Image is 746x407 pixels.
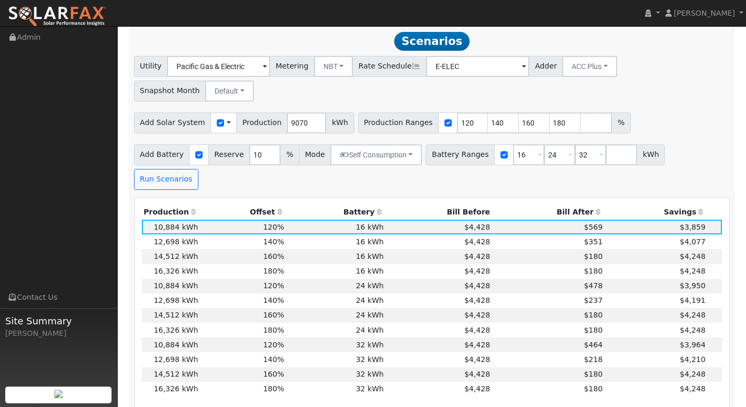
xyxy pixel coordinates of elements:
span: $4,428 [464,267,490,275]
td: 16 kWh [286,249,385,264]
span: $180 [584,326,603,334]
span: $569 [584,223,603,231]
span: $4,428 [464,281,490,290]
span: $4,428 [464,326,490,334]
td: 32 kWh [286,337,385,352]
span: Snapshot Month [134,81,206,101]
button: Run Scenarios [134,169,198,190]
button: Self Consumption [330,144,422,165]
span: 120% [263,281,284,290]
span: Mode [299,144,331,165]
span: $4,428 [464,370,490,378]
span: 180% [263,385,284,393]
span: % [280,144,299,165]
span: $180 [584,311,603,319]
td: 16 kWh [286,220,385,234]
button: Default [205,81,254,101]
span: $4,428 [464,311,490,319]
td: 32 kWh [286,382,385,397]
span: $4,077 [680,238,705,246]
td: 24 kWh [286,323,385,337]
span: $4,210 [680,355,705,364]
span: $478 [584,281,603,290]
span: 160% [263,252,284,261]
td: 12,698 kWh [142,352,200,367]
span: $180 [584,267,603,275]
span: $3,964 [680,341,705,349]
td: 10,884 kWh [142,279,200,293]
td: 14,512 kWh [142,367,200,382]
span: kWh [326,112,354,133]
button: NBT [314,56,353,77]
td: 16 kWh [286,234,385,249]
span: 140% [263,296,284,304]
span: $218 [584,355,603,364]
span: $180 [584,385,603,393]
span: $4,191 [680,296,705,304]
td: 24 kWh [286,308,385,323]
span: Add Solar System [134,112,211,133]
span: Add Battery [134,144,190,165]
span: $464 [584,341,603,349]
td: 16,326 kWh [142,382,200,397]
td: 16 kWh [286,264,385,279]
th: Bill After [492,205,605,220]
span: Rate Schedule [352,56,427,77]
span: 180% [263,267,284,275]
th: Bill Before [386,205,492,220]
span: Scenarios [394,32,469,51]
span: $4,428 [464,341,490,349]
span: 120% [263,341,284,349]
td: 32 kWh [286,352,385,367]
span: Savings [664,208,696,216]
td: 12,698 kWh [142,293,200,308]
span: 160% [263,311,284,319]
td: 10,884 kWh [142,220,200,234]
span: 180% [263,326,284,334]
span: $4,248 [680,311,705,319]
span: Reserve [208,144,250,165]
span: Production [236,112,287,133]
span: $4,248 [680,326,705,334]
span: 120% [263,223,284,231]
span: $180 [584,370,603,378]
span: Battery Ranges [426,144,495,165]
th: Offset [200,205,286,220]
span: $4,248 [680,370,705,378]
span: [PERSON_NAME] [674,9,735,17]
div: [PERSON_NAME] [5,328,112,339]
span: $4,428 [464,238,490,246]
span: % [611,112,630,133]
span: $180 [584,252,603,261]
img: SolarFax [8,6,106,28]
td: 24 kWh [286,293,385,308]
span: 140% [263,238,284,246]
span: $4,428 [464,223,490,231]
span: $237 [584,296,603,304]
span: $4,248 [680,267,705,275]
td: 16,326 kWh [142,323,200,337]
img: retrieve [54,390,63,398]
span: $4,248 [680,252,705,261]
span: kWh [637,144,665,165]
span: $4,428 [464,385,490,393]
td: 10,884 kWh [142,337,200,352]
span: Adder [529,56,563,77]
td: 24 kWh [286,279,385,293]
input: Select a Utility [167,56,270,77]
span: $4,428 [464,252,490,261]
th: Production [142,205,200,220]
span: $3,950 [680,281,705,290]
span: $4,248 [680,385,705,393]
th: Battery [286,205,385,220]
span: 160% [263,370,284,378]
span: Production Ranges [358,112,439,133]
input: Select a Rate Schedule [426,56,529,77]
span: Metering [270,56,315,77]
td: 16,326 kWh [142,264,200,279]
span: $351 [584,238,603,246]
td: 14,512 kWh [142,249,200,264]
td: 32 kWh [286,367,385,382]
span: Utility [134,56,168,77]
span: 140% [263,355,284,364]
